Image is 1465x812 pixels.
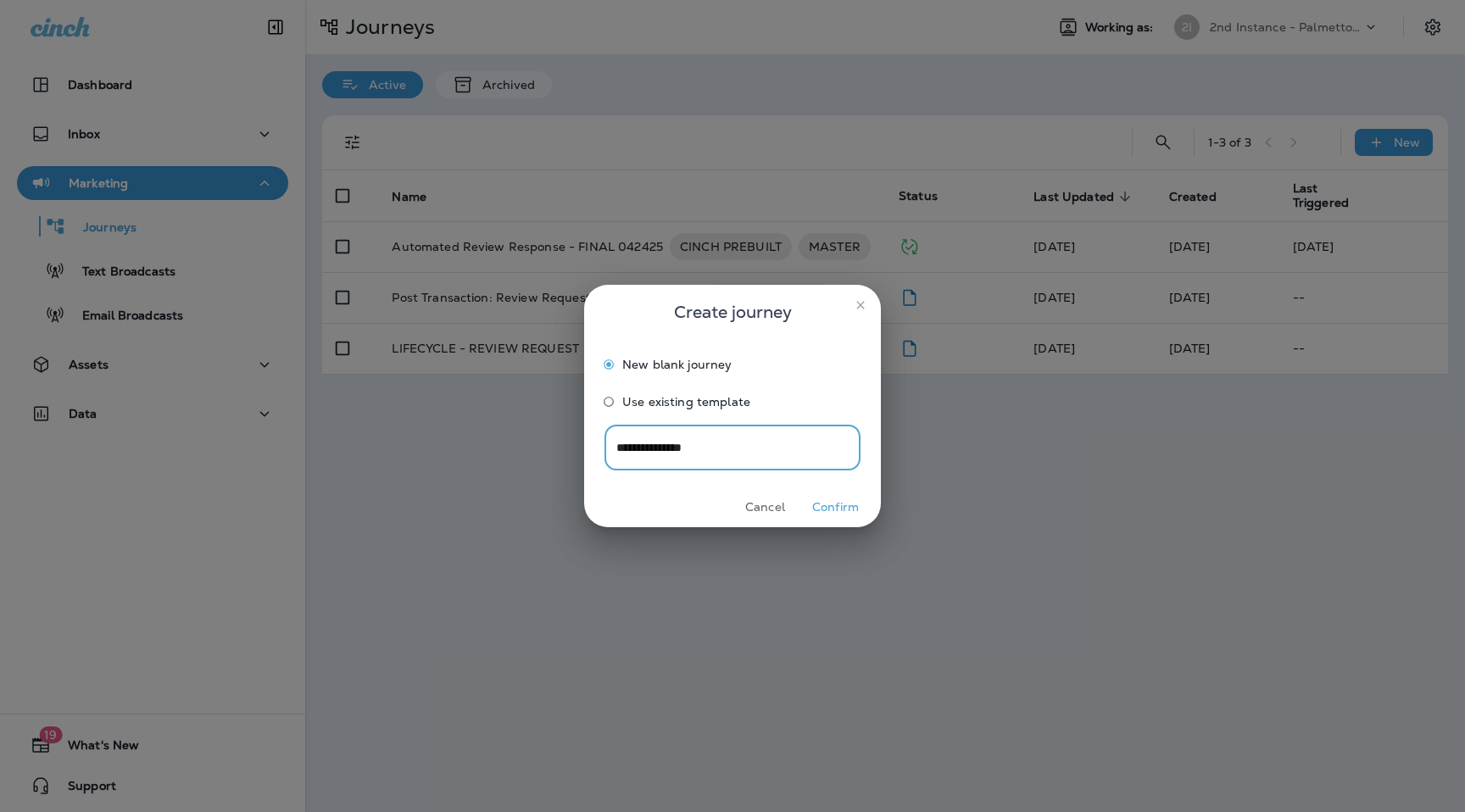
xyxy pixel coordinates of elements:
button: Cancel [733,494,797,520]
button: close [847,292,874,319]
span: Create journey [674,298,792,325]
span: New blank journey [622,358,732,371]
span: Use existing template [622,395,750,409]
button: Confirm [804,494,867,520]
